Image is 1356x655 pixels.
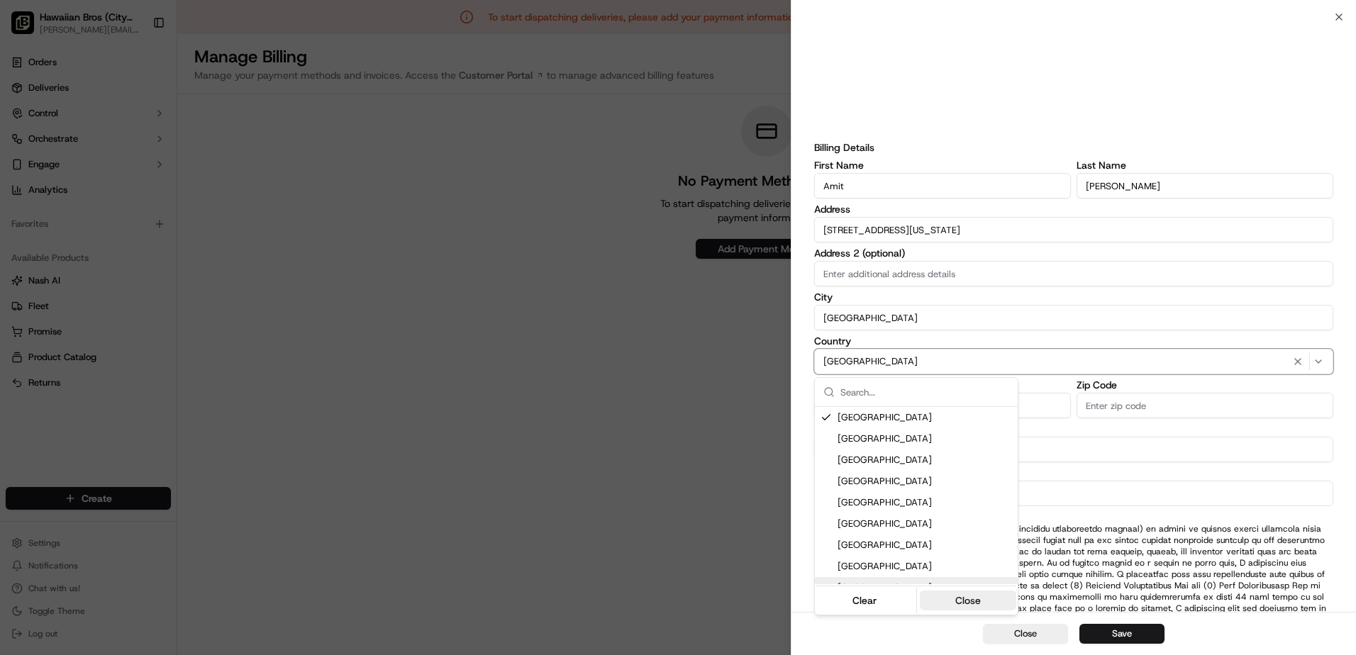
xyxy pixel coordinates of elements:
div: Start new chat [48,135,233,150]
span: [GEOGRAPHIC_DATA] [838,411,1012,424]
button: Clear [816,590,913,610]
input: Search... [840,378,1009,406]
span: [GEOGRAPHIC_DATA] [838,475,1012,488]
span: Knowledge Base [28,206,109,220]
div: Suggestions [815,407,1018,615]
div: 📗 [14,207,26,218]
a: 💻API Documentation [114,200,233,225]
span: [GEOGRAPHIC_DATA] [838,454,1012,466]
div: 💻 [120,207,131,218]
img: Nash [14,14,43,43]
p: Welcome 👋 [14,57,258,79]
span: Pylon [141,240,172,251]
span: API Documentation [134,206,228,220]
input: Got a question? Start typing here... [37,91,255,106]
span: [GEOGRAPHIC_DATA] [838,496,1012,509]
a: 📗Knowledge Base [9,200,114,225]
span: [GEOGRAPHIC_DATA] [838,581,1012,594]
span: [GEOGRAPHIC_DATA] [838,560,1012,573]
div: We're available if you need us! [48,150,179,161]
img: 1736555255976-a54dd68f-1ca7-489b-9aae-adbdc363a1c4 [14,135,40,161]
button: Start new chat [241,140,258,157]
button: Close [920,590,1017,610]
span: [GEOGRAPHIC_DATA] [838,432,1012,445]
span: [GEOGRAPHIC_DATA] [838,539,1012,552]
a: Powered byPylon [100,240,172,251]
span: [GEOGRAPHIC_DATA] [838,517,1012,530]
